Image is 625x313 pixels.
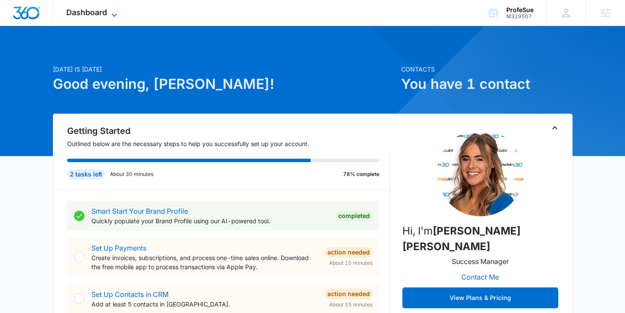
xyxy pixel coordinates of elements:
button: View Plans & Pricing [402,287,558,308]
span: About 15 minutes [329,259,372,267]
div: account id [506,13,534,20]
img: tab_keywords_by_traffic_grey.svg [86,50,93,57]
p: 78% complete [343,170,379,178]
p: Outlined below are the necessary steps to help you successfully set up your account. [67,139,390,148]
img: logo_orange.svg [14,14,21,21]
p: Hi, I'm [402,223,558,254]
p: Add at least 5 contacts in [GEOGRAPHIC_DATA]. [91,300,318,309]
img: McKenna Mueller [437,130,524,216]
div: Completed [336,211,372,221]
span: Dashboard [66,8,107,17]
p: Contacts [401,65,573,74]
button: Toggle Collapse [550,123,560,133]
p: Create invoices, subscriptions, and process one-time sales online. Download the free mobile app t... [91,253,318,271]
img: tab_domain_overview_orange.svg [23,50,30,57]
div: Domain: [DOMAIN_NAME] [23,23,95,29]
a: Set Up Payments [91,244,146,252]
div: 2 tasks left [67,169,105,179]
div: Action Needed [325,289,372,299]
h1: Good evening, [PERSON_NAME]! [53,74,396,95]
p: Quickly populate your Brand Profile using our AI-powered tool. [91,216,329,225]
a: Smart Start Your Brand Profile [91,207,188,215]
strong: [PERSON_NAME] [PERSON_NAME] [402,225,521,253]
h1: You have 1 contact [401,74,573,95]
div: account name [506,7,534,13]
p: Success Manager [452,256,509,267]
a: Set Up Contacts in CRM [91,290,168,299]
h2: Getting Started [67,124,390,137]
button: Contact Me [453,267,508,287]
p: About 30 minutes [110,170,153,178]
div: Keywords by Traffic [96,51,146,57]
div: v 4.0.25 [24,14,42,21]
div: Action Needed [325,247,372,258]
span: About 15 minutes [329,301,372,309]
div: Domain Overview [33,51,78,57]
img: website_grey.svg [14,23,21,29]
p: [DATE] is [DATE] [53,65,396,74]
